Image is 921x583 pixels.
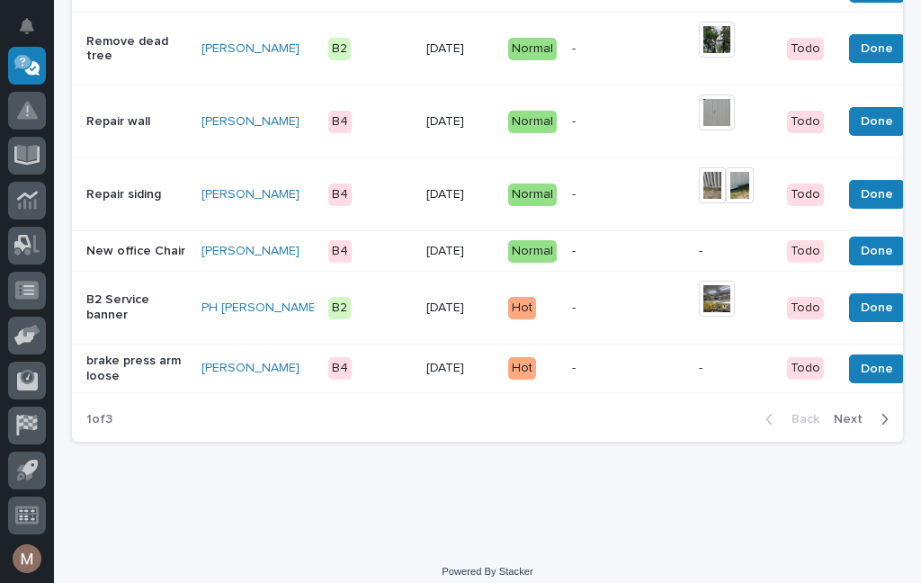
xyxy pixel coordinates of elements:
[572,300,684,316] p: -
[426,244,494,259] p: [DATE]
[849,293,905,322] button: Done
[508,357,536,380] div: Hot
[201,244,300,259] a: [PERSON_NAME]
[201,187,300,202] a: [PERSON_NAME]
[8,7,46,45] button: Notifications
[572,244,684,259] p: -
[328,240,352,263] div: B4
[508,184,557,206] div: Normal
[861,38,893,59] span: Done
[849,107,905,136] button: Done
[849,354,905,383] button: Done
[787,111,824,133] div: Todo
[8,540,46,578] button: users-avatar
[827,411,903,427] button: Next
[787,240,824,263] div: Todo
[86,292,187,323] p: B2 Service banner
[572,114,684,130] p: -
[508,297,536,319] div: Hot
[787,184,824,206] div: Todo
[508,38,557,60] div: Normal
[861,358,893,380] span: Done
[201,361,300,376] a: [PERSON_NAME]
[508,111,557,133] div: Normal
[22,18,46,47] div: Notifications
[86,244,187,259] p: New office Chair
[426,300,494,316] p: [DATE]
[572,361,684,376] p: -
[86,354,187,384] p: brake press arm loose
[72,398,127,442] p: 1 of 3
[781,411,819,427] span: Back
[86,187,187,202] p: Repair siding
[861,297,893,318] span: Done
[572,187,684,202] p: -
[849,180,905,209] button: Done
[86,114,187,130] p: Repair wall
[201,41,300,57] a: [PERSON_NAME]
[751,411,827,427] button: Back
[861,240,893,262] span: Done
[426,187,494,202] p: [DATE]
[426,361,494,376] p: [DATE]
[849,237,905,265] button: Done
[861,111,893,132] span: Done
[426,114,494,130] p: [DATE]
[86,34,187,65] p: Remove dead tree
[201,300,319,316] a: PH [PERSON_NAME]
[328,38,351,60] div: B2
[328,297,351,319] div: B2
[699,361,773,376] p: -
[787,357,824,380] div: Todo
[328,184,352,206] div: B4
[572,41,684,57] p: -
[787,38,824,60] div: Todo
[849,34,905,63] button: Done
[834,411,873,427] span: Next
[426,41,494,57] p: [DATE]
[508,240,557,263] div: Normal
[699,244,773,259] p: -
[201,114,300,130] a: [PERSON_NAME]
[328,357,352,380] div: B4
[442,566,532,577] a: Powered By Stacker
[861,184,893,205] span: Done
[787,297,824,319] div: Todo
[328,111,352,133] div: B4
